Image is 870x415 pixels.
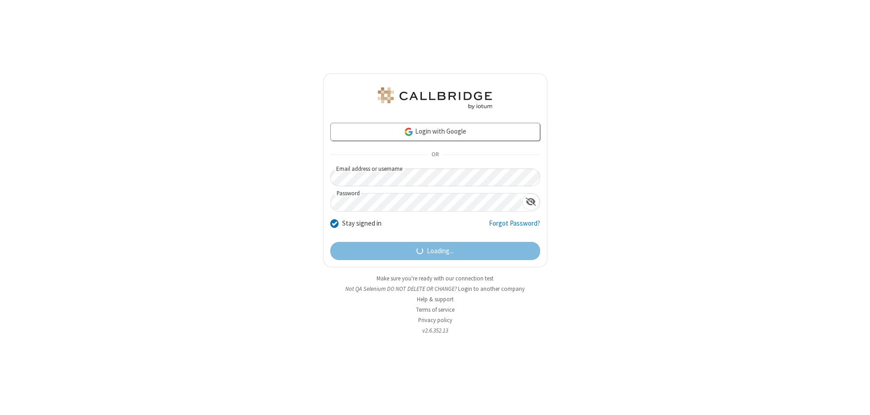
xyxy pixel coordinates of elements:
img: QA Selenium DO NOT DELETE OR CHANGE [376,87,494,109]
a: Make sure you're ready with our connection test [377,275,493,282]
a: Login with Google [330,123,540,141]
label: Stay signed in [342,218,382,229]
li: Not QA Selenium DO NOT DELETE OR CHANGE? [323,285,547,293]
li: v2.6.352.13 [323,326,547,335]
input: Email address or username [330,169,540,186]
img: google-icon.png [404,127,414,137]
a: Help & support [417,295,454,303]
a: Privacy policy [418,316,452,324]
button: Login to another company [458,285,525,293]
a: Forgot Password? [489,218,540,236]
div: Show password [522,193,540,210]
span: OR [428,149,442,161]
span: Loading... [427,246,454,256]
button: Loading... [330,242,540,260]
a: Terms of service [416,306,454,314]
input: Password [331,193,522,211]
